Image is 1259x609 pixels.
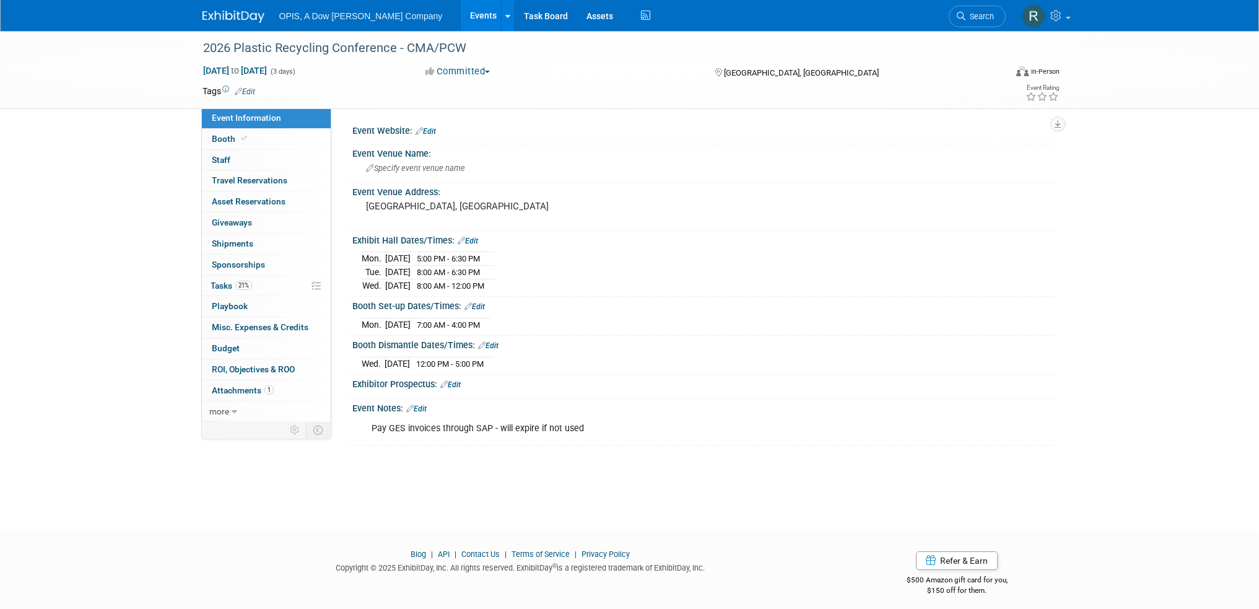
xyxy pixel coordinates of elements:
span: [DATE] [DATE] [203,65,268,76]
sup: ® [552,563,557,569]
td: [DATE] [385,266,411,279]
a: Terms of Service [512,550,570,559]
a: Refer & Earn [916,551,998,570]
a: Attachments1 [202,380,331,401]
span: Specify event venue name [366,164,465,173]
img: ExhibitDay [203,11,264,23]
span: | [428,550,436,559]
div: Event Rating [1026,85,1059,91]
span: Playbook [212,301,248,311]
a: Event Information [202,108,331,128]
span: Giveaways [212,217,252,227]
td: Tags [203,85,255,97]
span: Shipments [212,239,253,248]
div: Exhibitor Prospectus: [352,375,1057,391]
span: Tasks [211,281,252,291]
div: Event Website: [352,121,1057,138]
td: Mon. [362,318,385,331]
img: Format-Inperson.png [1016,66,1029,76]
span: OPIS, A Dow [PERSON_NAME] Company [279,11,443,21]
a: Booth [202,129,331,149]
span: 8:00 AM - 12:00 PM [417,281,484,291]
a: Blog [411,550,426,559]
div: Exhibit Hall Dates/Times: [352,231,1057,247]
a: Edit [458,237,478,245]
span: [GEOGRAPHIC_DATA], [GEOGRAPHIC_DATA] [724,68,879,77]
td: [DATE] [385,318,411,331]
div: Booth Set-up Dates/Times: [352,297,1057,313]
a: more [202,401,331,422]
a: ROI, Objectives & ROO [202,359,331,380]
a: Sponsorships [202,255,331,275]
td: Personalize Event Tab Strip [284,422,306,438]
span: | [502,550,510,559]
a: Privacy Policy [582,550,630,559]
span: Event Information [212,113,281,123]
span: ROI, Objectives & ROO [212,364,295,374]
a: Shipments [202,234,331,254]
a: Giveaways [202,212,331,233]
span: (3 days) [269,68,295,76]
span: Sponsorships [212,260,265,269]
div: Pay GES invoices through SAP - will expire if not used [363,416,921,441]
div: In-Person [1030,67,1060,76]
button: Committed [421,65,495,78]
span: Search [965,12,994,21]
span: to [229,66,241,76]
a: Asset Reservations [202,191,331,212]
i: Booth reservation complete [241,135,247,142]
div: Copyright © 2025 ExhibitDay, Inc. All rights reserved. ExhibitDay is a registered trademark of Ex... [203,559,839,574]
div: Event Notes: [352,399,1057,415]
a: Contact Us [461,550,500,559]
div: Event Venue Address: [352,183,1057,198]
span: Staff [212,155,230,165]
span: Booth [212,134,250,144]
span: 5:00 PM - 6:30 PM [417,254,480,263]
div: 2026 Plastic Recycling Conference - CMA/PCW [199,37,987,59]
a: Edit [440,380,461,389]
span: Attachments [212,385,274,395]
a: Tasks21% [202,276,331,296]
a: Edit [416,127,436,136]
a: Budget [202,338,331,359]
span: | [451,550,460,559]
a: Staff [202,150,331,170]
span: more [209,406,229,416]
span: Travel Reservations [212,175,287,185]
span: 12:00 PM - 5:00 PM [416,359,484,369]
a: Edit [235,87,255,96]
a: Edit [478,341,499,350]
a: Misc. Expenses & Credits [202,317,331,338]
span: Budget [212,343,240,353]
span: 1 [264,385,274,395]
td: Toggle Event Tabs [305,422,331,438]
div: Event Venue Name: [352,144,1057,160]
img: Renee Ortner [1022,4,1045,28]
td: Wed. [362,357,385,370]
a: Travel Reservations [202,170,331,191]
span: Misc. Expenses & Credits [212,322,308,332]
div: $500 Amazon gift card for you, [857,567,1057,595]
div: Event Format [933,64,1060,83]
div: $150 off for them. [857,585,1057,596]
td: [DATE] [385,279,411,292]
pre: [GEOGRAPHIC_DATA], [GEOGRAPHIC_DATA] [366,201,632,212]
span: Asset Reservations [212,196,285,206]
span: 8:00 AM - 6:30 PM [417,268,480,277]
a: API [438,550,450,559]
span: | [572,550,580,559]
span: 21% [235,281,252,290]
td: Wed. [362,279,385,292]
a: Playbook [202,296,331,317]
td: [DATE] [385,357,410,370]
a: Search [949,6,1006,27]
span: 7:00 AM - 4:00 PM [417,320,480,330]
div: Booth Dismantle Dates/Times: [352,336,1057,352]
td: Tue. [362,266,385,279]
td: Mon. [362,252,385,266]
a: Edit [464,302,485,311]
a: Edit [406,405,427,413]
td: [DATE] [385,252,411,266]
